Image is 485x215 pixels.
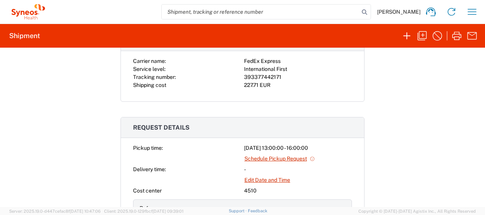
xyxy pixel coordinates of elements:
div: FedEx Express [244,57,352,65]
span: [DATE] 09:39:01 [153,209,183,213]
input: Shipment, tracking or reference number [162,5,359,19]
span: Delivery time: [133,166,166,172]
div: International First [244,65,352,73]
div: 393377442171 [244,73,352,81]
div: 4510 [244,187,352,195]
span: Tracking number: [133,74,176,80]
a: Schedule Pickup Request [244,152,315,165]
span: Copyright © [DATE]-[DATE] Agistix Inc., All Rights Reserved [358,208,476,215]
span: Request details [133,124,190,131]
span: Carrier name: [133,58,166,64]
a: Feedback [248,209,267,213]
div: [DATE] 13:00:00 - 16:00:00 [244,144,352,152]
span: Shipping cost [133,82,166,88]
span: References [140,205,168,211]
span: [PERSON_NAME] [377,8,421,15]
div: - [244,165,352,173]
div: 227.71 EUR [244,81,352,89]
h2: Shipment [9,31,40,40]
a: Edit Date and Time [244,173,291,187]
span: Pickup time: [133,145,163,151]
span: Client: 2025.19.0-129fbcf [104,209,183,213]
span: Service level: [133,66,165,72]
a: Support [229,209,248,213]
span: Server: 2025.19.0-d447cefac8f [9,209,101,213]
span: [DATE] 10:47:06 [70,209,101,213]
span: Cost center [133,188,162,194]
